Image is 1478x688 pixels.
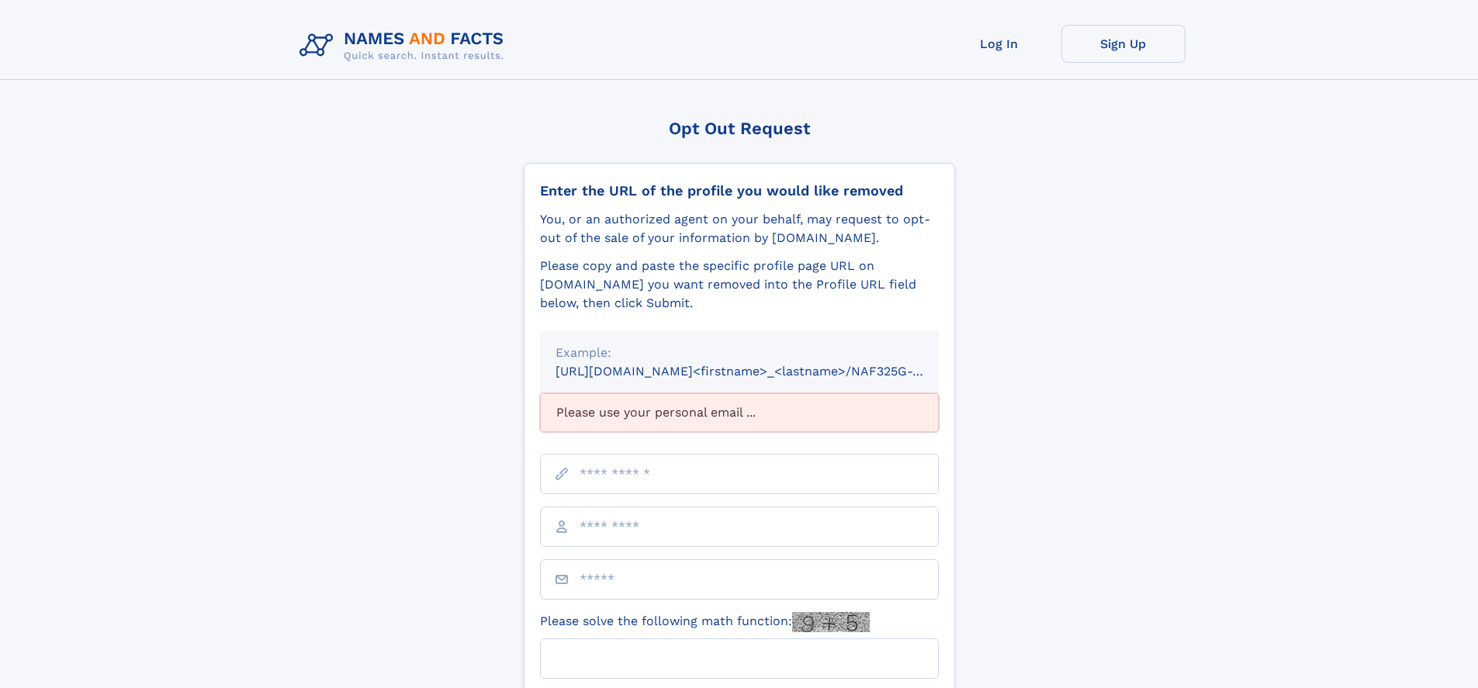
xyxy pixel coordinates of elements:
a: Sign Up [1061,25,1186,63]
div: Please use your personal email ... [540,393,939,432]
small: [URL][DOMAIN_NAME]<firstname>_<lastname>/NAF325G-xxxxxxxx [556,364,968,379]
div: Enter the URL of the profile you would like removed [540,182,939,199]
a: Log In [937,25,1061,63]
div: Please copy and paste the specific profile page URL on [DOMAIN_NAME] you want removed into the Pr... [540,257,939,313]
img: Logo Names and Facts [293,25,517,67]
label: Please solve the following math function: [540,612,870,632]
div: You, or an authorized agent on your behalf, may request to opt-out of the sale of your informatio... [540,210,939,247]
div: Opt Out Request [524,119,955,138]
div: Example: [556,344,923,362]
